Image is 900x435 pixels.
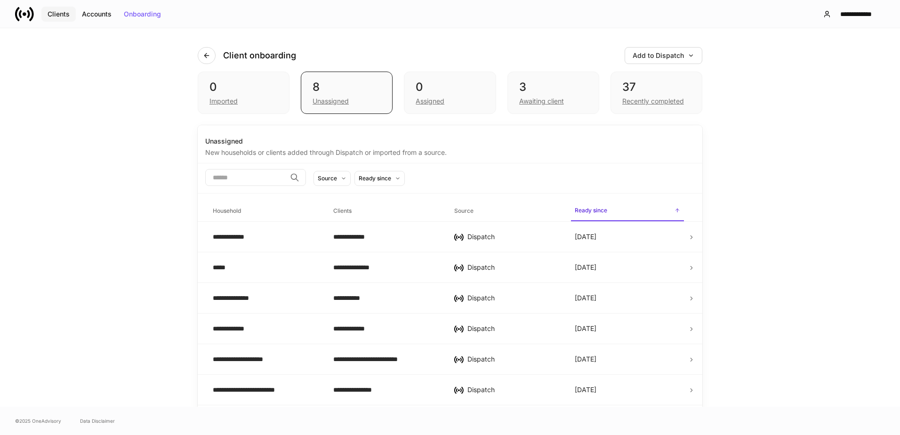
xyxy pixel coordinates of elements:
[507,72,599,114] div: 3Awaiting client
[404,72,496,114] div: 0Assigned
[124,11,161,17] div: Onboarding
[416,80,484,95] div: 0
[467,385,560,395] div: Dispatch
[313,80,381,95] div: 8
[313,97,349,106] div: Unassigned
[313,171,351,186] button: Source
[213,206,241,215] h6: Household
[48,11,70,17] div: Clients
[205,146,695,157] div: New households or clients added through Dispatch or imported from a source.
[611,72,702,114] div: 37Recently completed
[454,206,474,215] h6: Source
[333,206,352,215] h6: Clients
[450,201,563,221] span: Source
[575,263,596,272] p: [DATE]
[575,354,596,364] p: [DATE]
[209,97,238,106] div: Imported
[118,7,167,22] button: Onboarding
[223,50,296,61] h4: Client onboarding
[467,324,560,333] div: Dispatch
[15,417,61,425] span: © 2025 OneAdvisory
[622,80,691,95] div: 37
[575,324,596,333] p: [DATE]
[622,97,684,106] div: Recently completed
[198,72,289,114] div: 0Imported
[467,263,560,272] div: Dispatch
[41,7,76,22] button: Clients
[318,174,337,183] div: Source
[467,232,560,242] div: Dispatch
[209,201,322,221] span: Household
[205,137,695,146] div: Unassigned
[519,97,564,106] div: Awaiting client
[467,354,560,364] div: Dispatch
[633,52,694,59] div: Add to Dispatch
[359,174,391,183] div: Ready since
[82,11,112,17] div: Accounts
[571,201,684,221] span: Ready since
[354,171,405,186] button: Ready since
[575,206,607,215] h6: Ready since
[76,7,118,22] button: Accounts
[416,97,444,106] div: Assigned
[301,72,393,114] div: 8Unassigned
[467,293,560,303] div: Dispatch
[575,232,596,242] p: [DATE]
[209,80,278,95] div: 0
[519,80,587,95] div: 3
[575,293,596,303] p: [DATE]
[575,385,596,395] p: [DATE]
[625,47,702,64] button: Add to Dispatch
[329,201,442,221] span: Clients
[80,417,115,425] a: Data Disclaimer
